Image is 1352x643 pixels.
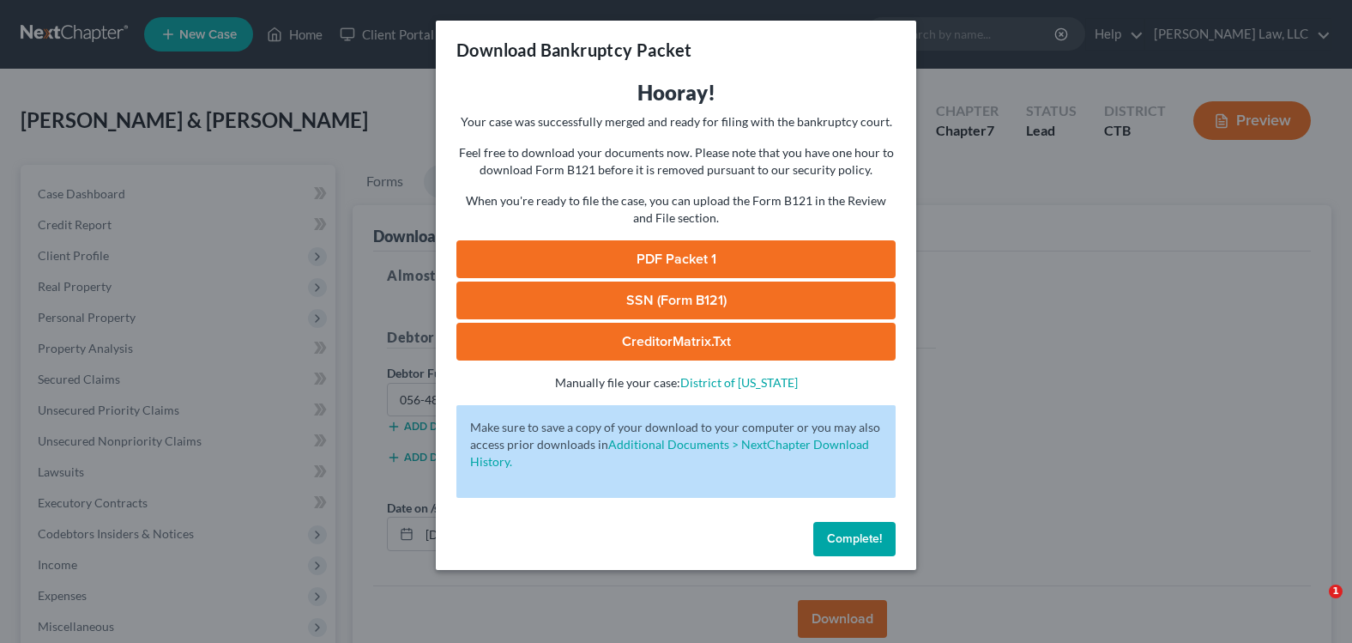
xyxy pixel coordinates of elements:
[470,419,882,470] p: Make sure to save a copy of your download to your computer or you may also access prior downloads in
[456,282,896,319] a: SSN (Form B121)
[1329,585,1343,598] span: 1
[456,113,896,130] p: Your case was successfully merged and ready for filing with the bankruptcy court.
[470,437,869,469] a: Additional Documents > NextChapter Download History.
[456,79,896,106] h3: Hooray!
[680,375,798,390] a: District of [US_STATE]
[1294,585,1335,626] iframe: Intercom live chat
[813,522,896,556] button: Complete!
[456,240,896,278] a: PDF Packet 1
[456,323,896,361] a: CreditorMatrix.txt
[827,531,882,546] span: Complete!
[456,144,896,179] p: Feel free to download your documents now. Please note that you have one hour to download Form B12...
[456,374,896,391] p: Manually file your case:
[456,192,896,227] p: When you're ready to file the case, you can upload the Form B121 in the Review and File section.
[456,38,691,62] h3: Download Bankruptcy Packet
